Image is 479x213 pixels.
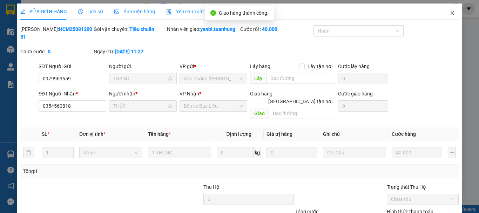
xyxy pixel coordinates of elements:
[338,100,388,112] input: Cước giao hàng
[323,147,386,158] input: Ghi Chú
[167,25,239,33] div: Nhân viên giao:
[450,10,455,16] span: close
[203,184,220,190] span: Thu Hộ
[20,9,25,14] span: edit
[305,62,335,70] span: Lấy tận nơi
[129,26,154,32] b: Tiêu chuẩn
[392,131,416,137] span: Cước hàng
[166,9,240,14] span: Yêu cầu xuất hóa đơn điện tử
[20,48,92,55] div: Chưa cước :
[448,147,456,158] button: plus
[210,10,216,16] span: check-circle
[240,25,312,33] div: Cước rồi :
[20,9,67,14] span: SỬA ĐƠN HÀNG
[109,62,177,70] div: Người gửi
[320,127,389,141] th: Ghi chú
[392,147,442,158] input: 0
[48,49,50,54] b: 0
[338,91,373,96] label: Cước giao hàng
[148,147,211,158] input: VD: Bàn, Ghế
[184,101,243,111] span: Bến xe Bạc Liêu
[83,147,138,158] span: Khác
[219,10,269,16] span: Giao hàng thành công.
[266,73,335,84] input: Dọc đường
[250,73,266,84] span: Lấy
[265,98,335,105] span: [GEOGRAPHIC_DATA] tận nơi
[94,48,166,55] div: Ngày GD:
[226,131,251,137] span: Định lượng
[94,25,166,33] div: Gói vận chuyển:
[168,76,173,81] span: user
[250,91,272,96] span: Giao hàng
[39,62,106,70] div: SĐT Người Gửi
[443,4,462,23] button: Close
[387,183,459,191] div: Trạng thái Thu Hộ
[254,147,261,158] span: kg
[267,147,317,158] input: 0
[42,131,47,137] span: SL
[250,108,269,119] span: Giao
[114,9,155,14] span: Ảnh kiện hàng
[338,73,388,84] input: Cước lấy hàng
[109,90,177,98] div: Người nhận
[269,108,335,119] input: Dọc đường
[338,64,370,69] label: Cước lấy hàng
[267,131,292,137] span: Giá trị hàng
[200,26,235,32] b: yenbl.tuanhung
[113,102,166,110] input: Tên người nhận
[78,9,83,14] span: clock-circle
[168,104,173,108] span: user
[20,25,92,41] div: [PERSON_NAME]:
[23,167,185,175] div: Tổng: 1
[262,26,277,32] b: 40.000
[115,49,143,54] b: [DATE] 11:27
[39,90,106,98] div: SĐT Người Nhận
[148,131,171,137] span: Tên hàng
[23,147,34,158] button: delete
[78,9,103,14] span: Lịch sử
[180,62,247,70] div: VP gửi
[166,9,172,15] img: icon
[391,194,454,205] span: Chưa thu
[250,64,270,69] span: Lấy hàng
[184,73,243,84] span: Văn phòng Hồ Chí Minh
[180,91,199,96] span: VP Nhận
[114,9,119,14] span: picture
[113,75,166,82] input: Tên người gửi
[79,131,106,137] span: Đơn vị tính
